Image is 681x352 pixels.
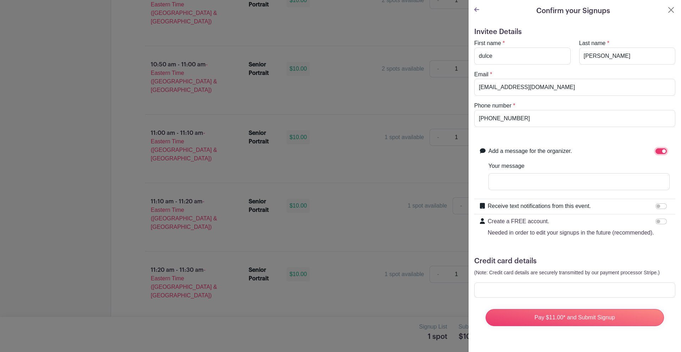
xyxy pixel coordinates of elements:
[488,229,654,237] p: Needed in order to edit your signups in the future (recommended).
[474,270,660,275] small: (Note: Credit card details are securely transmitted by our payment processor Stripe.)
[488,202,591,210] label: Receive text notifications from this event.
[474,101,511,110] label: Phone number
[474,28,675,36] h5: Invitee Details
[486,309,664,326] input: Pay $11.00* and Submit Signup
[488,147,572,155] label: Add a message for the organizer.
[474,257,675,265] h5: Credit card details
[488,162,525,170] label: Your message
[536,6,610,16] h5: Confirm your Signups
[488,217,654,226] p: Create a FREE account.
[474,70,488,79] label: Email
[479,287,671,293] iframe: Secure card payment input frame
[667,6,675,14] button: Close
[579,39,606,48] label: Last name
[474,39,501,48] label: First name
